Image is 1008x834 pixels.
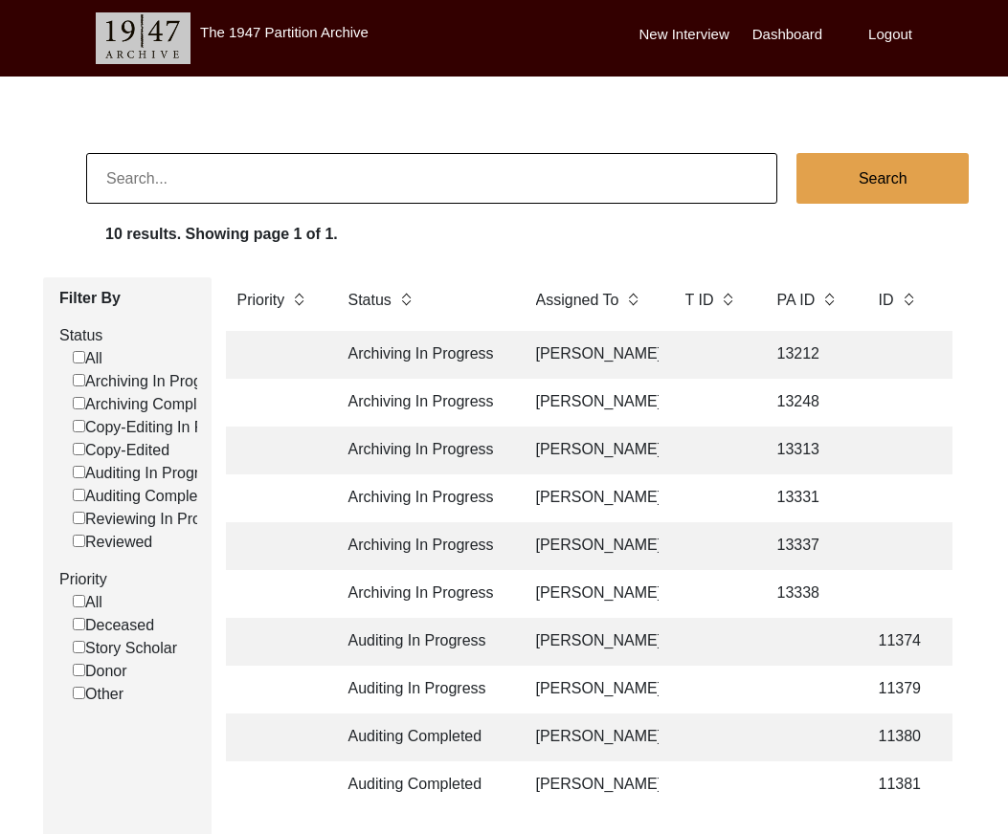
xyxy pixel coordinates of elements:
[96,12,190,64] img: header-logo.png
[348,289,392,312] label: Status
[536,289,619,312] label: Assigned To
[73,374,85,386] input: Archiving In Progress
[766,379,852,427] td: 13248
[525,379,659,427] td: [PERSON_NAME]
[525,331,659,379] td: [PERSON_NAME]
[337,618,509,666] td: Auditing In Progress
[822,289,836,310] img: sort-button.png
[337,666,509,713] td: Auditing In Progress
[525,618,659,666] td: [PERSON_NAME]
[73,660,127,683] label: Donor
[73,664,85,676] input: Donor
[337,570,509,618] td: Archiving In Progress
[879,289,894,312] label: ID
[59,287,197,310] label: Filter By
[73,637,177,660] label: Story Scholar
[105,223,338,246] label: 10 results. Showing page 1 of 1.
[73,397,85,409] input: Archiving Completed
[525,666,659,713] td: [PERSON_NAME]
[867,666,927,713] td: 11379
[73,595,85,607] input: All
[525,427,659,474] td: [PERSON_NAME]
[525,522,659,570] td: [PERSON_NAME]
[73,443,85,455] input: Copy-Edited
[867,761,927,809] td: 11381
[237,289,285,312] label: Priority
[337,522,509,570] td: Archiving In Progress
[292,289,305,310] img: sort-button.png
[73,641,85,653] input: Story Scholar
[73,531,152,554] label: Reviewed
[337,427,509,474] td: Archiving In Progress
[867,618,927,666] td: 11374
[902,289,915,310] img: sort-button.png
[337,474,509,522] td: Archiving In Progress
[796,153,969,204] button: Search
[867,713,927,761] td: 11380
[337,331,509,379] td: Archiving In Progress
[525,474,659,522] td: [PERSON_NAME]
[73,420,85,432] input: Copy-Editing In Progress
[766,427,852,474] td: 13313
[73,614,154,637] label: Deceased
[777,289,816,312] label: PA ID
[73,489,85,501] input: Auditing Completed
[337,379,509,427] td: Archiving In Progress
[59,568,197,591] label: Priority
[399,289,413,310] img: sort-button.png
[73,462,223,485] label: Auditing In Progress
[766,331,852,379] td: 13212
[73,393,227,416] label: Archiving Completed
[337,761,509,809] td: Auditing Completed
[200,24,369,40] label: The 1947 Partition Archive
[639,24,729,46] label: New Interview
[73,508,238,531] label: Reviewing In Progress
[766,522,852,570] td: 13337
[73,683,123,706] label: Other
[766,474,852,522] td: 13331
[73,370,231,393] label: Archiving In Progress
[86,153,777,204] input: Search...
[337,713,509,761] td: Auditing Completed
[73,512,85,524] input: Reviewing In Progress
[73,416,256,439] label: Copy-Editing In Progress
[525,761,659,809] td: [PERSON_NAME]
[59,324,197,347] label: Status
[73,687,85,699] input: Other
[73,591,102,614] label: All
[73,439,169,462] label: Copy-Edited
[685,289,714,312] label: T ID
[73,618,85,630] input: Deceased
[73,535,85,547] input: Reviewed
[73,485,219,508] label: Auditing Completed
[73,466,85,478] input: Auditing In Progress
[868,24,912,46] label: Logout
[626,289,639,310] img: sort-button.png
[73,351,85,363] input: All
[752,24,822,46] label: Dashboard
[766,570,852,618] td: 13338
[525,713,659,761] td: [PERSON_NAME]
[73,347,102,370] label: All
[525,570,659,618] td: [PERSON_NAME]
[721,289,734,310] img: sort-button.png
